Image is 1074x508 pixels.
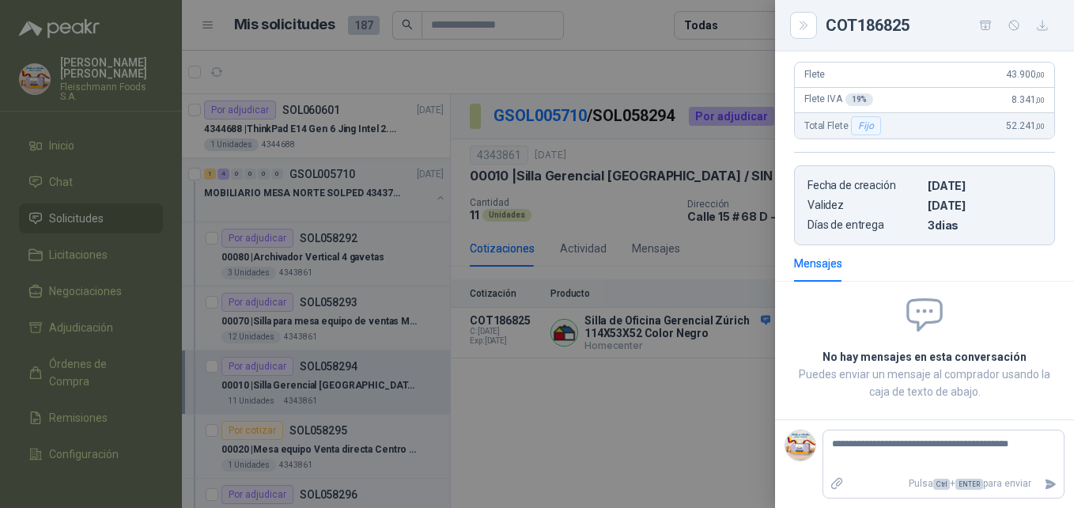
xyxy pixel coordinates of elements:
[1012,94,1045,105] span: 8.341
[1006,120,1045,131] span: 52.241
[850,470,1038,498] p: Pulsa + para enviar
[794,255,842,272] div: Mensajes
[794,366,1055,400] p: Puedes enviar un mensaje al comprador usando la caja de texto de abajo.
[1038,470,1064,498] button: Enviar
[794,348,1055,366] h2: No hay mensajes en esta conversación
[794,16,813,35] button: Close
[804,93,873,106] span: Flete IVA
[928,218,1042,232] p: 3 dias
[845,93,874,106] div: 19 %
[804,69,825,80] span: Flete
[955,479,983,490] span: ENTER
[785,430,815,461] img: Company Logo
[826,13,1055,38] div: COT186825
[807,179,921,192] p: Fecha de creación
[804,116,884,135] span: Total Flete
[928,199,1042,212] p: [DATE]
[1035,122,1045,131] span: ,00
[823,470,850,498] label: Adjuntar archivos
[1035,70,1045,79] span: ,00
[807,199,921,212] p: Validez
[851,116,880,135] div: Fijo
[928,179,1042,192] p: [DATE]
[933,479,950,490] span: Ctrl
[1035,96,1045,104] span: ,00
[1006,69,1045,80] span: 43.900
[807,218,921,232] p: Días de entrega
